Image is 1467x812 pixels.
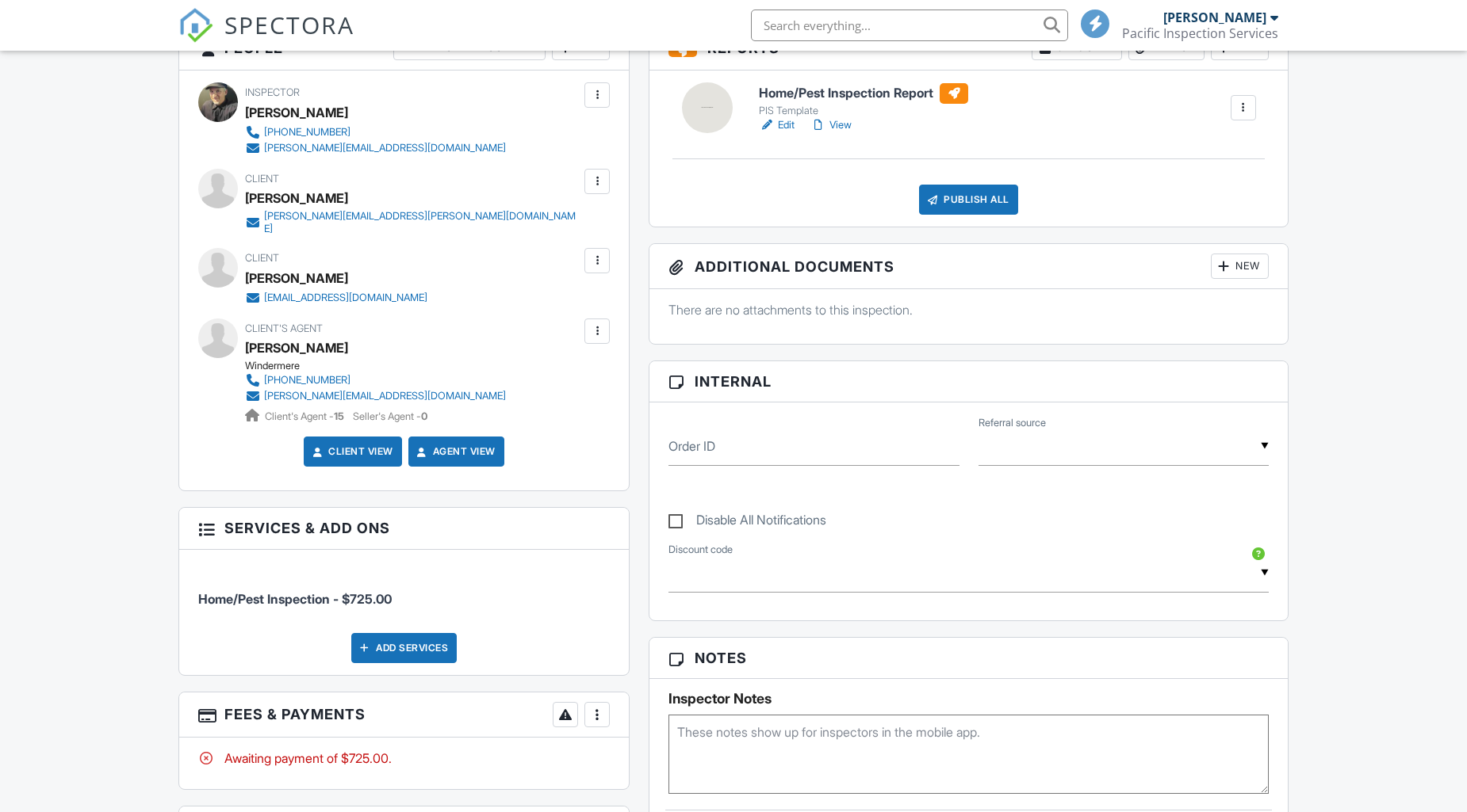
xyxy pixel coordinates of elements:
[759,117,795,133] a: Edit
[759,83,968,118] a: Home/Pest Inspection Report PIS Template
[649,361,1288,402] h3: Internal
[245,372,506,388] a: [PHONE_NUMBER]
[245,173,279,185] span: Client
[264,374,350,387] div: [PHONE_NUMBER]
[759,83,968,104] h6: Home/Pest Inspection Report
[649,244,1288,289] h3: Additional Documents
[810,117,852,133] a: View
[245,322,323,334] span: Client's Agent
[668,513,826,532] label: Disable All Notifications
[1122,25,1278,41] div: Pacific Inspection Services
[179,692,629,738] h3: Fees & Payments
[265,410,347,422] span: Client's Agent -
[351,633,457,663] div: Add Services
[1211,254,1269,279] div: New
[309,444,393,459] a: Client View
[979,416,1046,430] label: Referral source
[668,691,1269,707] h5: Inspector Notes
[649,638,1288,679] h3: Notes
[264,292,427,304] div: [EMAIL_ADDRESS][DOMAIN_NAME]
[668,543,733,557] label: Discount code
[198,562,610,620] li: Service: Home/Pest Inspection
[245,86,300,98] span: Inspector
[245,336,348,360] a: [PERSON_NAME]
[245,101,348,124] div: [PERSON_NAME]
[414,444,496,459] a: Agent View
[224,8,354,41] span: SPECTORA
[178,21,354,55] a: SPECTORA
[245,186,348,210] div: [PERSON_NAME]
[198,591,392,607] span: Home/Pest Inspection - $725.00
[751,10,1068,41] input: Search everything...
[919,185,1018,215] div: Publish All
[245,140,506,156] a: [PERSON_NAME][EMAIL_ADDRESS][DOMAIN_NAME]
[179,508,629,549] h3: Services & Add ons
[245,124,506,140] a: [PHONE_NUMBER]
[245,360,519,372] div: Windermere
[198,749,610,767] div: Awaiting payment of $725.00.
[245,388,506,404] a: [PERSON_NAME][EMAIL_ADDRESS][DOMAIN_NAME]
[245,252,279,264] span: Client
[334,410,344,422] strong: 15
[264,210,580,235] div: [PERSON_NAME][EMAIL_ADDRESS][PERSON_NAME][DOMAIN_NAME]
[245,266,348,290] div: [PERSON_NAME]
[421,410,427,422] strong: 0
[668,437,715,455] label: Order ID
[759,105,968,117] div: PIS Template
[245,210,580,235] a: [PERSON_NAME][EMAIL_ADDRESS][PERSON_NAME][DOMAIN_NAME]
[178,8,213,43] img: The Best Home Inspection Software - Spectora
[264,390,506,402] div: [PERSON_NAME][EMAIL_ADDRESS][DOMAIN_NAME]
[264,126,350,139] div: [PHONE_NUMBER]
[245,290,427,306] a: [EMAIL_ADDRESS][DOMAIN_NAME]
[1163,10,1266,25] div: [PERSON_NAME]
[668,301,1269,318] p: There are no attachments to this inspection.
[264,142,506,154] div: [PERSON_NAME][EMAIL_ADDRESS][DOMAIN_NAME]
[353,410,427,422] span: Seller's Agent -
